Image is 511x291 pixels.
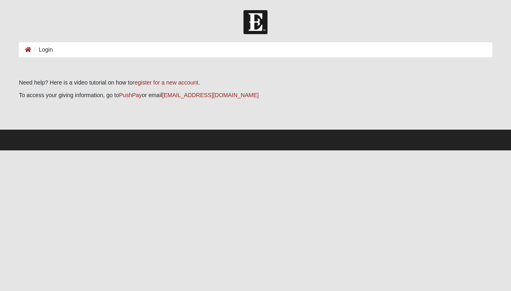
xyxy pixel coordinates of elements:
li: Login [31,46,53,54]
p: Need help? Here is a video tutorial on how to . [19,78,492,87]
img: Church of Eleven22 Logo [243,10,268,34]
a: register for a new account [133,79,198,86]
a: PushPay [119,92,142,98]
p: To access your giving information, go to or email [19,91,492,100]
a: [EMAIL_ADDRESS][DOMAIN_NAME] [162,92,259,98]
